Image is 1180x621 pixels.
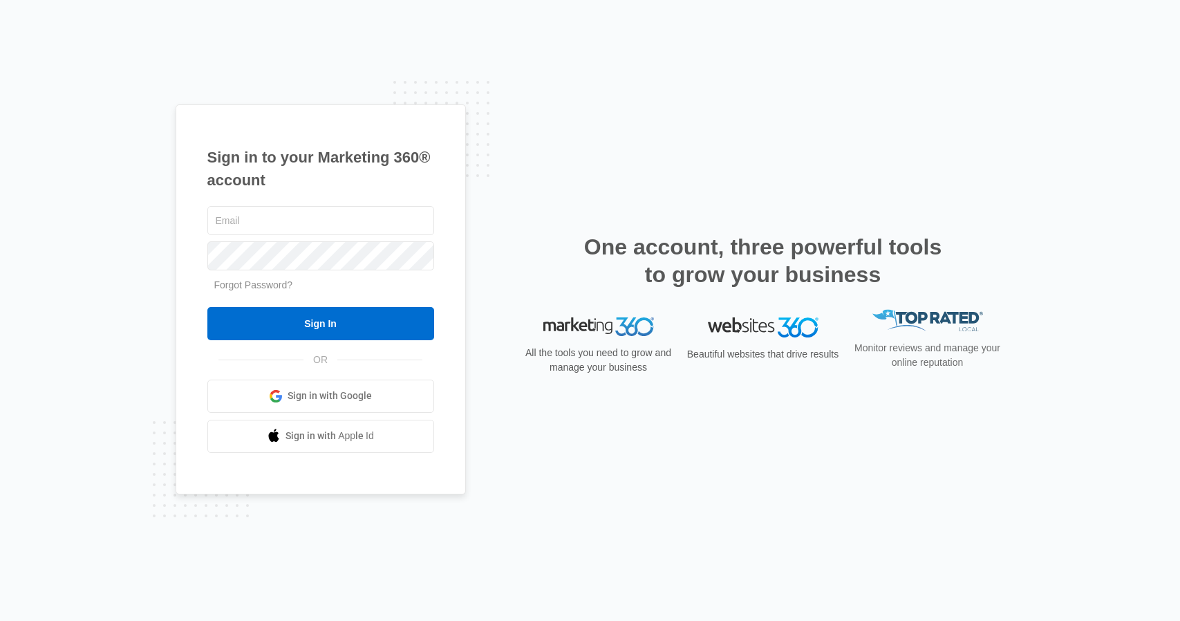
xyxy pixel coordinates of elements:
[207,206,434,235] input: Email
[285,429,374,443] span: Sign in with Apple Id
[686,347,841,362] p: Beautiful websites that drive results
[708,317,818,337] img: Websites 360
[214,279,293,290] a: Forgot Password?
[850,349,1005,378] p: Monitor reviews and manage your online reputation
[872,317,983,340] img: Top Rated Local
[207,420,434,453] a: Sign in with Apple Id
[303,353,337,367] span: OR
[543,317,654,337] img: Marketing 360
[207,380,434,413] a: Sign in with Google
[580,233,946,288] h2: One account, three powerful tools to grow your business
[207,307,434,340] input: Sign In
[521,346,676,375] p: All the tools you need to grow and manage your business
[288,389,372,403] span: Sign in with Google
[207,146,434,192] h1: Sign in to your Marketing 360® account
